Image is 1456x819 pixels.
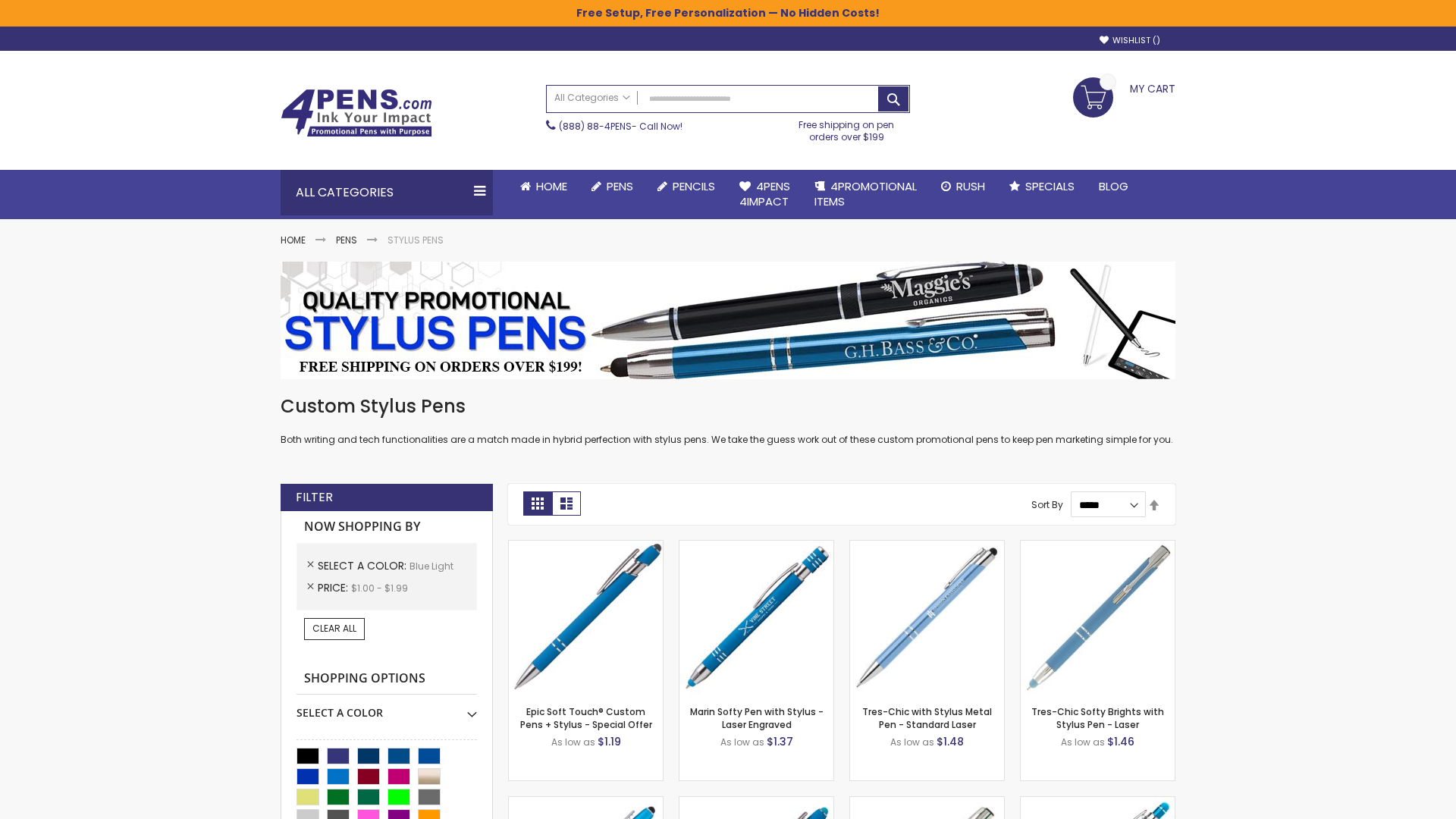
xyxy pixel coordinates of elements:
div: Free shipping on pen orders over $199 [783,113,911,143]
a: Rush [929,170,997,203]
strong: Filter [296,489,333,506]
a: 4PROMOTIONALITEMS [802,170,929,219]
img: Marin Softy Pen with Stylus - Laser Engraved-Blue - Light [679,541,833,695]
span: As low as [890,736,934,748]
strong: Shopping Options [297,663,477,695]
span: Rush [956,178,985,194]
span: Blog [1099,178,1128,194]
a: Home [281,234,306,246]
span: Price [318,580,351,595]
span: $1.00 - $1.99 [351,582,408,595]
strong: Now Shopping by [297,511,477,543]
a: (888) 88-4PENS [559,120,632,133]
a: Marin Softy Pen with Stylus - Laser Engraved [690,705,824,730]
a: Marin Softy Pen with Stylus - Laser Engraved-Blue - Light [679,540,833,553]
a: Wishlist [1100,35,1160,46]
div: Select A Color [297,695,477,720]
strong: Stylus Pens [388,234,444,246]
div: Both writing and tech functionalities are a match made in hybrid perfection with stylus pens. We ... [281,394,1175,447]
span: 4Pens 4impact [739,178,790,209]
img: 4P-MS8B-Blue - Light [509,541,663,695]
a: All Categories [547,86,638,111]
a: Epic Soft Touch® Custom Pens + Stylus - Special Offer [520,705,652,730]
a: 4Pens4impact [727,170,802,219]
h1: Custom Stylus Pens [281,394,1175,419]
span: $1.19 [598,734,621,749]
span: Blue Light [409,560,453,573]
img: 4Pens Custom Pens and Promotional Products [281,89,432,137]
a: Tres-Chic Touch Pen - Standard Laser-Blue - Light [850,796,1004,809]
span: Select A Color [318,558,409,573]
a: Clear All [304,618,365,639]
span: As low as [720,736,764,748]
a: Ellipse Softy Brights with Stylus Pen - Laser-Blue - Light [679,796,833,809]
a: 4P-MS8B-Blue - Light [509,540,663,553]
span: Pencils [673,178,715,194]
label: Sort By [1031,498,1063,511]
a: Tres-Chic with Stylus Metal Pen - Standard Laser [862,705,992,730]
span: All Categories [554,92,630,104]
span: $1.46 [1107,734,1134,749]
a: Tres-Chic Softy Brights with Stylus Pen - Laser-Blue - Light [1021,540,1175,553]
a: Ellipse Stylus Pen - Standard Laser-Blue - Light [509,796,663,809]
img: Tres-Chic Softy Brights with Stylus Pen - Laser-Blue - Light [1021,541,1175,695]
span: 4PROMOTIONAL ITEMS [814,178,917,209]
a: Specials [997,170,1087,203]
img: Tres-Chic with Stylus Metal Pen - Standard Laser-Blue - Light [850,541,1004,695]
a: Home [508,170,579,203]
span: - Call Now! [559,120,682,133]
span: $1.37 [767,734,793,749]
span: Clear All [312,622,356,635]
span: As low as [551,736,595,748]
span: As low as [1061,736,1105,748]
span: Home [536,178,567,194]
a: Phoenix Softy Brights with Stylus Pen - Laser-Blue - Light [1021,796,1175,809]
a: Tres-Chic Softy Brights with Stylus Pen - Laser [1031,705,1164,730]
a: Pencils [645,170,727,203]
span: Pens [607,178,633,194]
a: Tres-Chic with Stylus Metal Pen - Standard Laser-Blue - Light [850,540,1004,553]
a: Pens [336,234,357,246]
div: All Categories [281,170,493,215]
strong: Grid [523,491,552,516]
a: Blog [1087,170,1141,203]
span: Specials [1025,178,1075,194]
span: $1.48 [937,734,964,749]
img: Stylus Pens [281,262,1175,379]
a: Pens [579,170,645,203]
